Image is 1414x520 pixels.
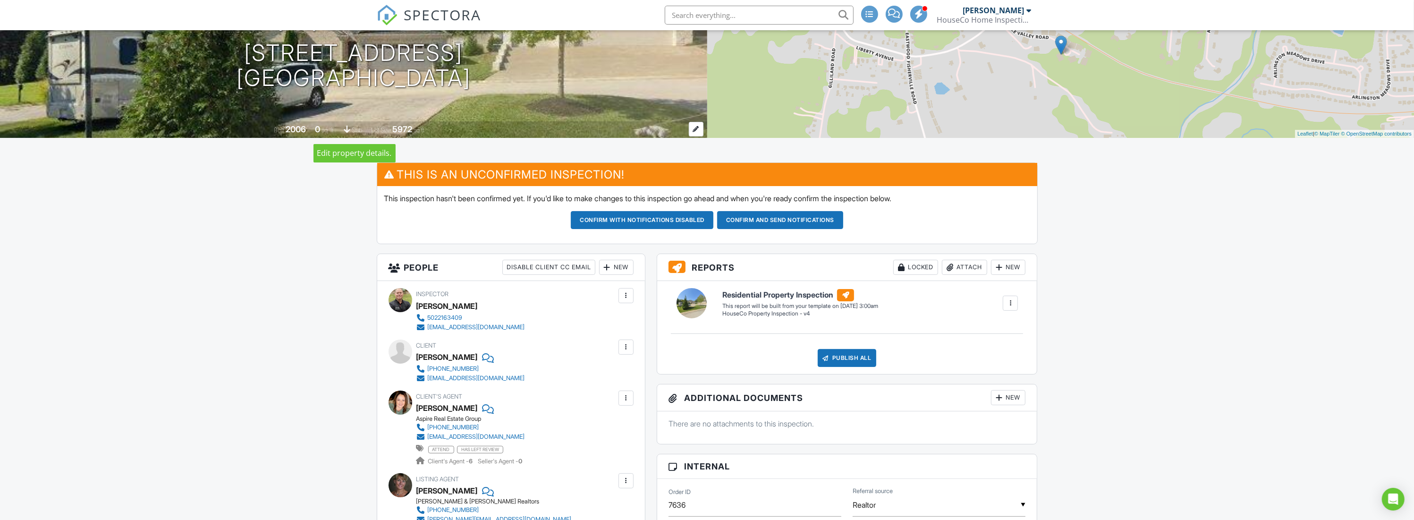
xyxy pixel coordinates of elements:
div: Open Intercom Messenger [1382,488,1405,511]
h3: Internal [657,454,1037,479]
div: Aspire Real Estate Group [416,415,533,423]
div: HouseCo Home Inspection Services LLC [937,15,1032,25]
div: New [991,390,1025,405]
div: New [599,260,634,275]
div: [EMAIL_ADDRESS][DOMAIN_NAME] [428,324,525,331]
span: Inspector [416,290,449,298]
span: has left review [457,446,503,453]
span: Built [274,127,284,134]
a: Leaflet [1297,131,1313,136]
a: © OpenStreetMap contributors [1341,131,1412,136]
a: © MapTiler [1314,131,1340,136]
div: [PHONE_NUMBER] [428,365,479,373]
div: [PHONE_NUMBER] [428,424,479,431]
div: [PERSON_NAME] [963,6,1025,15]
div: [PHONE_NUMBER] [428,506,479,514]
div: 0 [315,124,320,134]
h3: [DATE] 10:00 am - 1:00 pm [279,19,429,32]
div: [PERSON_NAME] [416,299,478,313]
a: 5022163409 [416,313,525,323]
h3: Reports [657,254,1037,281]
span: Client's Agent [416,393,463,400]
div: 5972 [392,124,412,134]
span: slab [352,127,362,134]
div: New [991,260,1025,275]
h3: This is an Unconfirmed Inspection! [377,163,1037,186]
a: [PERSON_NAME] [416,401,478,415]
h6: Residential Property Inspection [722,289,878,301]
span: Client [416,342,437,349]
button: Confirm and send notifications [717,211,843,229]
span: SPECTORA [404,5,482,25]
a: SPECTORA [377,13,482,33]
div: HouseCo Property Inspection - v4 [722,310,878,318]
span: Listing Agent [416,476,459,483]
p: This inspection hasn't been confirmed yet. If you'd like to make changes to this inspection go ah... [384,193,1030,204]
div: [EMAIL_ADDRESS][DOMAIN_NAME] [428,433,525,441]
div: This report will be built from your template on [DATE] 3:00am [722,302,878,310]
strong: 0 [519,458,523,465]
div: 5022163409 [428,314,463,322]
p: There are no attachments to this inspection. [669,418,1026,429]
a: [PERSON_NAME] [416,484,478,498]
h1: [STREET_ADDRESS] [GEOGRAPHIC_DATA] [237,41,471,91]
span: sq. ft. [322,127,335,134]
h3: Additional Documents [657,384,1037,411]
div: Locked [893,260,938,275]
span: Lot Size [371,127,391,134]
div: Attach [942,260,987,275]
div: [PERSON_NAME] [416,350,478,364]
span: Client's Agent - [428,458,474,465]
a: [PHONE_NUMBER] [416,423,525,432]
a: [PHONE_NUMBER] [416,364,525,374]
div: | [1295,130,1414,138]
label: Referral source [853,487,893,495]
img: The Best Home Inspection Software - Spectora [377,5,398,26]
div: Disable Client CC Email [502,260,595,275]
label: Order ID [669,487,691,496]
span: Seller's Agent - [478,458,523,465]
button: Confirm with notifications disabled [571,211,713,229]
span: attend [428,446,454,453]
span: sq.ft. [414,127,425,134]
a: [EMAIL_ADDRESS][DOMAIN_NAME] [416,432,525,442]
strong: 6 [469,458,473,465]
a: [EMAIL_ADDRESS][DOMAIN_NAME] [416,374,525,383]
input: Search everything... [665,6,854,25]
h3: People [377,254,645,281]
div: 2006 [286,124,306,134]
div: [PERSON_NAME] & [PERSON_NAME] Realtors [416,498,579,505]
div: Publish All [818,349,877,367]
a: [EMAIL_ADDRESS][DOMAIN_NAME] [416,323,525,332]
div: [EMAIL_ADDRESS][DOMAIN_NAME] [428,375,525,382]
a: [PHONE_NUMBER] [416,505,572,515]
